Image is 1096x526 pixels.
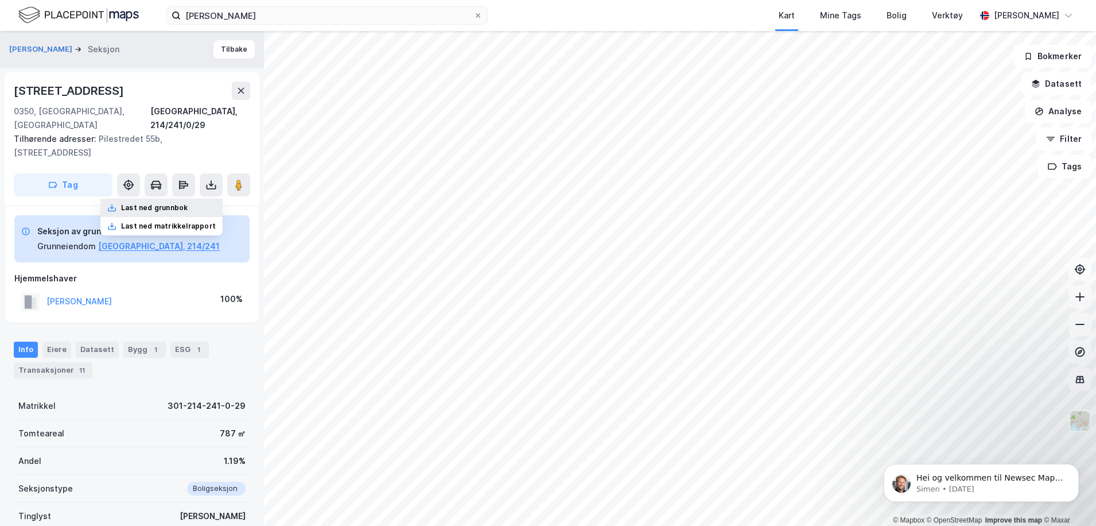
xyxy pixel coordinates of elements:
button: [PERSON_NAME] [9,44,75,55]
div: Seksjonstype [18,482,73,496]
span: Tilhørende adresser: [14,134,99,144]
div: Last ned matrikkelrapport [121,222,216,231]
button: Datasett [1021,72,1091,95]
div: ESG [170,342,209,358]
button: Tilbake [213,40,255,59]
div: [GEOGRAPHIC_DATA], 214/241/0/29 [150,105,250,132]
div: Hjemmelshaver [14,272,250,285]
a: OpenStreetMap [927,516,982,524]
iframe: Intercom notifications message [866,440,1096,520]
div: Eiere [42,342,71,358]
div: Transaksjoner [14,362,92,378]
img: Z [1069,410,1091,432]
button: Tags [1038,155,1091,178]
div: Mine Tags [820,9,861,22]
div: Seksjon [88,42,119,56]
a: Improve this map [985,516,1042,524]
div: Verktøy [932,9,963,22]
div: 1.19% [224,454,246,468]
div: 100% [220,292,243,306]
img: logo.f888ab2527a4732fd821a326f86c7f29.svg [18,5,139,25]
div: 11 [76,365,88,376]
button: Tag [14,173,112,196]
div: 0350, [GEOGRAPHIC_DATA], [GEOGRAPHIC_DATA] [14,105,150,132]
div: Grunneiendom [37,239,96,253]
div: [STREET_ADDRESS] [14,82,126,100]
button: Analyse [1025,100,1091,123]
div: Tinglyst [18,509,51,523]
div: 787 ㎡ [220,427,246,440]
button: Filter [1036,127,1091,150]
div: [PERSON_NAME] [994,9,1059,22]
div: 301-214-241-0-29 [168,399,246,413]
div: Last ned grunnbok [121,203,188,212]
div: Datasett [76,342,119,358]
button: Bokmerker [1014,45,1091,68]
div: Bolig [887,9,907,22]
div: [PERSON_NAME] [180,509,246,523]
button: [GEOGRAPHIC_DATA], 214/241 [98,239,220,253]
input: Søk på adresse, matrikkel, gårdeiere, leietakere eller personer [181,7,473,24]
div: Andel [18,454,41,468]
div: Info [14,342,38,358]
a: Mapbox [893,516,924,524]
div: 1 [193,344,204,355]
div: Bygg [123,342,166,358]
div: Matrikkel [18,399,56,413]
div: Kart [779,9,795,22]
div: Seksjon av grunneiendom [37,225,220,238]
div: Tomteareal [18,427,64,440]
div: Pilestredet 55b, [STREET_ADDRESS] [14,132,241,160]
div: 1 [150,344,161,355]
